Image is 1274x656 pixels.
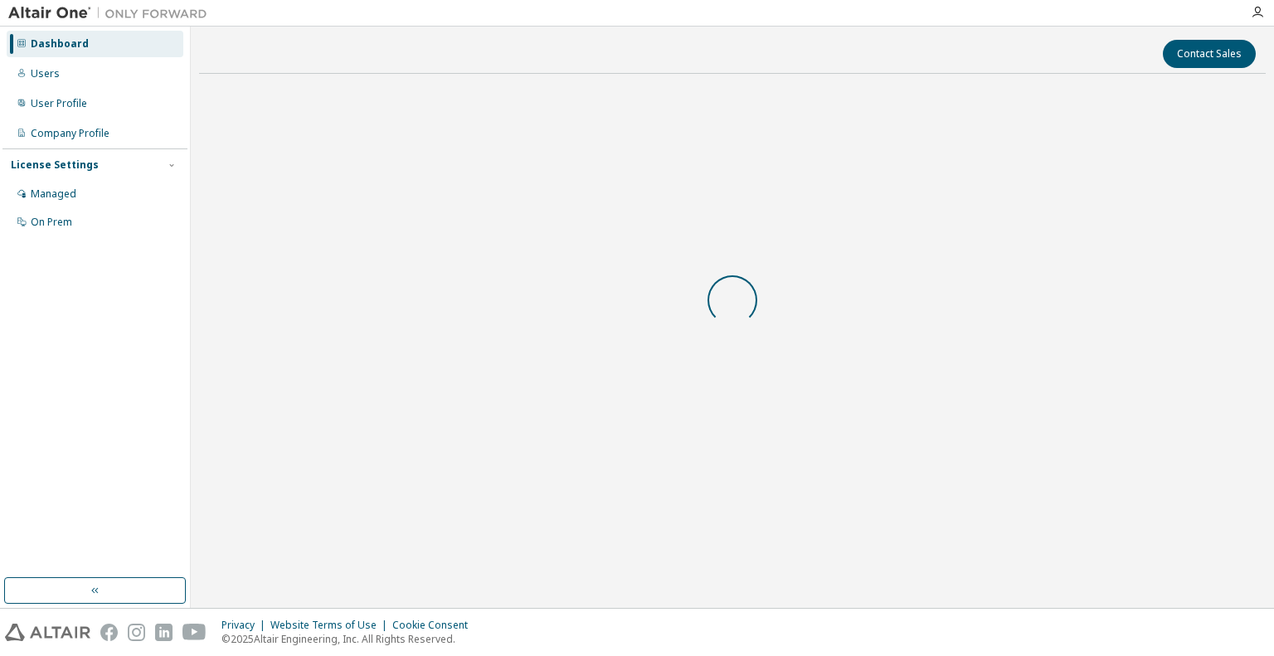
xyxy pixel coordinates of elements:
div: Cookie Consent [392,619,478,632]
img: linkedin.svg [155,624,173,641]
img: facebook.svg [100,624,118,641]
img: instagram.svg [128,624,145,641]
img: youtube.svg [182,624,207,641]
img: Altair One [8,5,216,22]
div: License Settings [11,158,99,172]
div: Company Profile [31,127,109,140]
button: Contact Sales [1163,40,1256,68]
div: On Prem [31,216,72,229]
p: © 2025 Altair Engineering, Inc. All Rights Reserved. [221,632,478,646]
div: Managed [31,187,76,201]
div: Privacy [221,619,270,632]
div: Users [31,67,60,80]
div: User Profile [31,97,87,110]
div: Website Terms of Use [270,619,392,632]
div: Dashboard [31,37,89,51]
img: altair_logo.svg [5,624,90,641]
